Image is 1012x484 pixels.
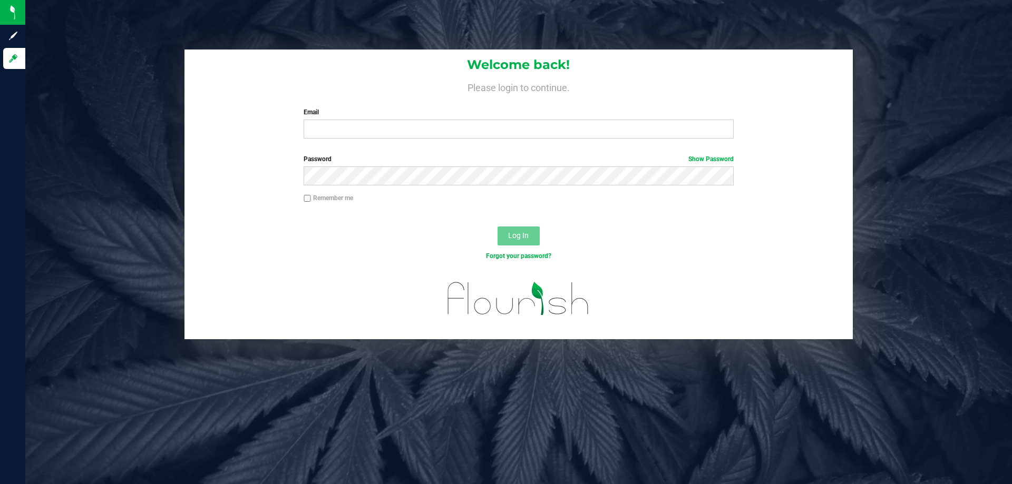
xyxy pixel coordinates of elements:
[304,195,311,202] input: Remember me
[304,155,332,163] span: Password
[304,193,353,203] label: Remember me
[184,58,853,72] h1: Welcome back!
[184,80,853,93] h4: Please login to continue.
[8,31,18,41] inline-svg: Sign up
[435,272,602,325] img: flourish_logo.svg
[486,252,551,260] a: Forgot your password?
[498,226,540,245] button: Log In
[304,107,733,117] label: Email
[8,53,18,64] inline-svg: Log in
[508,231,529,240] span: Log In
[688,155,734,163] a: Show Password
